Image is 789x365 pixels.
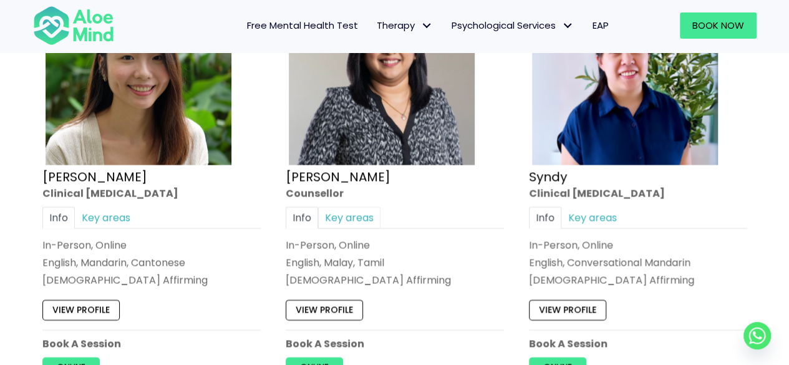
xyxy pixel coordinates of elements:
[529,273,747,287] div: [DEMOGRAPHIC_DATA] Affirming
[529,168,567,185] a: Syndy
[561,207,624,228] a: Key areas
[286,168,390,185] a: [PERSON_NAME]
[529,207,561,228] a: Info
[367,12,442,39] a: TherapyTherapy: submenu
[42,336,261,351] p: Book A Session
[318,207,380,228] a: Key areas
[42,186,261,200] div: Clinical [MEDICAL_DATA]
[743,322,771,349] a: Whatsapp
[286,336,504,351] p: Book A Session
[286,207,318,228] a: Info
[42,300,120,320] a: View profile
[42,255,261,270] p: English, Mandarin, Cantonese
[529,238,747,252] div: In-Person, Online
[418,17,436,35] span: Therapy: submenu
[286,186,504,200] div: Counsellor
[42,207,75,228] a: Info
[286,255,504,270] p: English, Malay, Tamil
[75,207,137,228] a: Key areas
[42,273,261,287] div: [DEMOGRAPHIC_DATA] Affirming
[583,12,618,39] a: EAP
[377,19,433,32] span: Therapy
[247,19,358,32] span: Free Mental Health Test
[33,5,114,46] img: Aloe mind Logo
[559,17,577,35] span: Psychological Services: submenu
[452,19,574,32] span: Psychological Services
[42,168,147,185] a: [PERSON_NAME]
[680,12,757,39] a: Book Now
[529,186,747,200] div: Clinical [MEDICAL_DATA]
[442,12,583,39] a: Psychological ServicesPsychological Services: submenu
[130,12,618,39] nav: Menu
[692,19,744,32] span: Book Now
[286,238,504,252] div: In-Person, Online
[42,238,261,252] div: In-Person, Online
[238,12,367,39] a: Free Mental Health Test
[529,300,606,320] a: View profile
[593,19,609,32] span: EAP
[286,300,363,320] a: View profile
[529,336,747,351] p: Book A Session
[529,255,747,270] p: English, Conversational Mandarin
[286,273,504,287] div: [DEMOGRAPHIC_DATA] Affirming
